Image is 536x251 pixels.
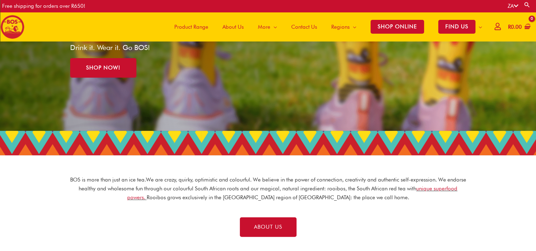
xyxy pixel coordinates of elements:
[524,1,531,8] a: Search button
[291,16,317,38] span: Contact Us
[254,224,282,230] span: ABOUT US
[284,12,324,41] a: Contact Us
[438,20,475,34] span: FIND US
[174,16,208,38] span: Product Range
[70,175,467,202] p: BOS is more than just an ice tea. We are crazy, quirky, optimistic and colourful. We believe in t...
[86,65,120,71] span: SHOP NOW!
[508,24,522,30] bdi: 0.00
[0,15,24,39] img: BOS logo finals-200px
[240,217,297,237] a: ABOUT US
[508,3,518,9] a: ZA
[215,12,251,41] a: About Us
[371,20,424,34] span: SHOP ONLINE
[324,12,363,41] a: Regions
[363,12,431,41] a: SHOP ONLINE
[222,16,244,38] span: About Us
[507,19,531,35] a: View Shopping Cart, empty
[127,185,458,201] a: unique superfood powers.
[331,16,350,38] span: Regions
[167,12,215,41] a: Product Range
[70,44,234,51] p: Drink it. Wear it. Go BOS!
[508,24,511,30] span: R
[258,16,270,38] span: More
[162,12,489,41] nav: Site Navigation
[70,58,136,78] a: SHOP NOW!
[251,12,284,41] a: More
